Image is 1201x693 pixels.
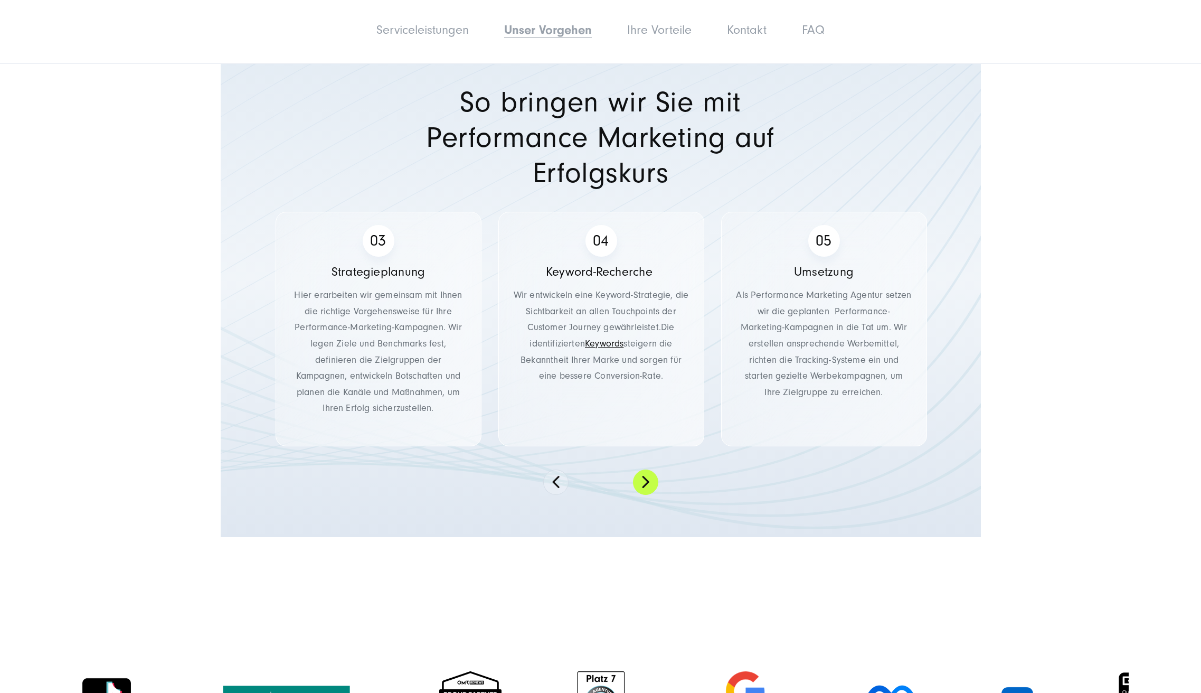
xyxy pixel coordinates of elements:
h5: Umsetzung [736,262,912,282]
a: Kontakt [727,23,767,37]
p: Als Performance Marketing Agentur setzen wir die geplanten Performance-Marketing-Kampagnen in die... [736,287,912,417]
a: FAQ [802,23,825,37]
span: Wir entwickeln eine Keyword-Strategie, die Sichtbarkeit an allen Touchpoints der Customer Journey... [514,289,689,333]
a: Unser Vorgehen [504,23,592,37]
span: Keyword-Recherche [546,265,652,279]
a: Keywords [585,338,623,349]
a: Ihre Vorteile [627,23,692,37]
a: Serviceleistungen [376,23,469,37]
span: Hier erarbeiten wir gemeinsam mit Ihnen die richtige Vorgehensweise für Ihre Performance-Marketin... [294,289,462,414]
span: Strategieplanung [332,265,425,279]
